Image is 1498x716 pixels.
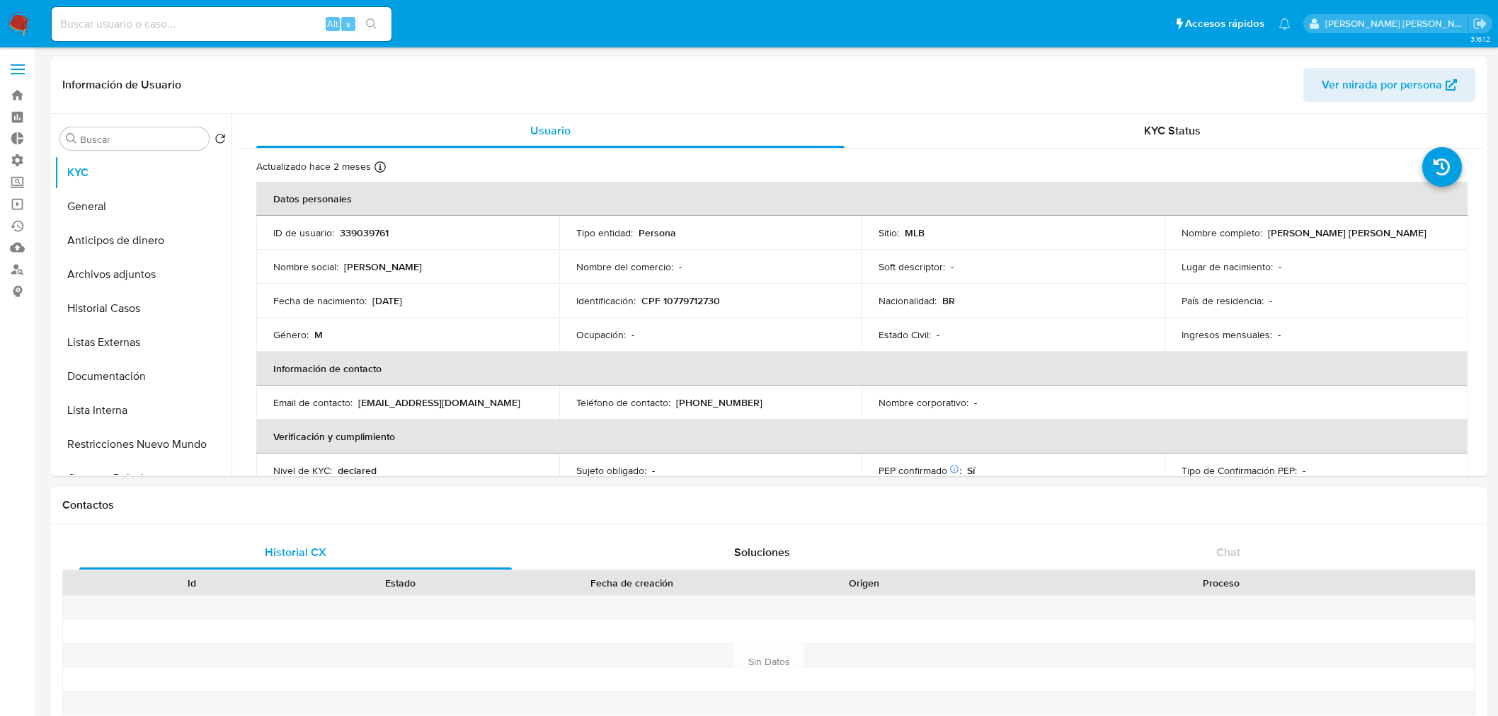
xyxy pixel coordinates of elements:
p: Ocupación : [576,328,626,341]
button: KYC [55,156,231,190]
p: Teléfono de contacto : [576,396,670,409]
p: [PHONE_NUMBER] [676,396,762,409]
p: Sujeto obligado : [576,464,646,477]
p: - [679,260,682,273]
p: - [937,328,939,341]
th: Datos personales [256,182,1468,216]
span: Historial CX [265,544,326,560]
p: Nivel de KYC : [273,464,332,477]
button: Historial Casos [55,291,231,325]
p: ID de usuario : [273,226,334,239]
p: Estado Civil : [879,328,931,341]
p: Email de contacto : [273,396,353,409]
p: Tipo entidad : [576,226,633,239]
span: Ver mirada por persona [1322,68,1442,102]
div: Estado [306,576,494,590]
button: Listas Externas [55,325,231,359]
p: Identificación : [576,294,636,307]
p: Persona [639,226,676,239]
p: - [631,328,634,341]
p: Fecha de nacimiento : [273,294,367,307]
p: Nombre completo : [1182,226,1262,239]
p: Nacionalidad : [879,294,937,307]
p: Soft descriptor : [879,260,945,273]
button: Cruces y Relaciones [55,461,231,495]
p: - [1278,328,1281,341]
button: Buscar [66,133,77,144]
button: Anticipos de dinero [55,224,231,258]
button: General [55,190,231,224]
p: - [652,464,655,477]
p: [PERSON_NAME] [PERSON_NAME] [1268,226,1426,239]
button: Documentación [55,359,231,393]
button: search-icon [357,14,386,34]
span: Chat [1216,544,1240,560]
p: CPF 10779712730 [641,294,720,307]
div: Proceso [978,576,1465,590]
p: Ingresos mensuales : [1182,328,1272,341]
p: Actualizado hace 2 meses [256,160,371,173]
p: País de residencia : [1182,294,1264,307]
p: Nombre social : [273,260,338,273]
p: Lugar de nacimiento : [1182,260,1273,273]
a: Salir [1473,16,1487,31]
a: Notificaciones [1279,18,1291,30]
span: Soluciones [734,544,790,560]
th: Información de contacto [256,352,1468,386]
input: Buscar [80,133,203,146]
div: Id [98,576,286,590]
button: Restricciones Nuevo Mundo [55,427,231,461]
input: Buscar usuario o caso... [52,15,391,33]
button: Archivos adjuntos [55,258,231,291]
p: [PERSON_NAME] [344,260,422,273]
p: Sitio : [879,226,899,239]
p: Tipo de Confirmación PEP : [1182,464,1297,477]
div: Fecha de creación [514,576,750,590]
h1: Contactos [62,498,1475,512]
p: declared [338,464,377,477]
h1: Información de Usuario [62,78,181,92]
button: Ver mirada por persona [1303,68,1475,102]
span: Alt [327,17,338,30]
p: Nombre del comercio : [576,260,673,273]
p: - [974,396,977,409]
p: Género : [273,328,309,341]
p: [EMAIL_ADDRESS][DOMAIN_NAME] [358,396,520,409]
button: Volver al orden por defecto [215,133,226,149]
p: - [1303,464,1305,477]
p: MLB [905,226,925,239]
span: KYC Status [1144,122,1201,139]
button: Lista Interna [55,393,231,427]
p: PEP confirmado : [879,464,961,477]
p: - [1279,260,1281,273]
p: BR [942,294,955,307]
p: - [951,260,954,273]
p: Sí [967,464,975,477]
p: Nombre corporativo : [879,396,968,409]
th: Verificación y cumplimiento [256,420,1468,454]
span: s [346,17,350,30]
p: marianela.tarsia@mercadolibre.com [1325,17,1468,30]
span: Accesos rápidos [1185,16,1264,31]
p: - [1269,294,1272,307]
p: 339039761 [340,226,389,239]
span: Usuario [530,122,571,139]
p: [DATE] [372,294,402,307]
div: Origen [770,576,958,590]
p: M [314,328,323,341]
